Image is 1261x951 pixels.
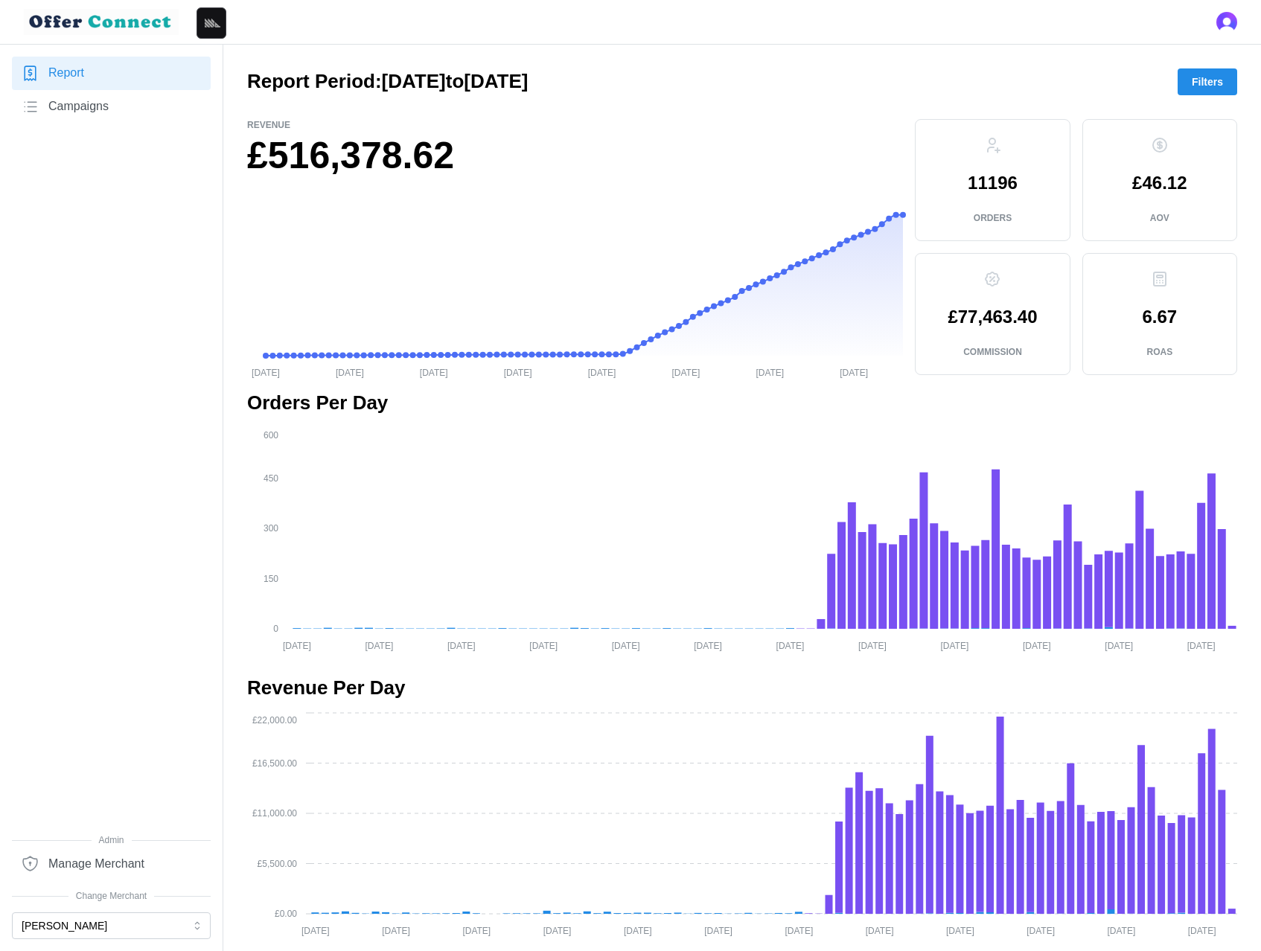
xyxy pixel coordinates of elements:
[704,926,732,936] tspan: [DATE]
[1023,640,1051,650] tspan: [DATE]
[273,624,278,634] tspan: 0
[840,367,868,377] tspan: [DATE]
[948,308,1037,326] p: £77,463.40
[252,367,280,377] tspan: [DATE]
[588,367,616,377] tspan: [DATE]
[974,212,1012,225] p: Orders
[1216,12,1237,33] button: Open user button
[858,640,887,650] tspan: [DATE]
[447,640,476,650] tspan: [DATE]
[247,119,903,132] p: Revenue
[504,367,532,377] tspan: [DATE]
[12,833,211,848] span: Admin
[756,367,784,377] tspan: [DATE]
[1107,926,1135,936] tspan: [DATE]
[1146,346,1172,359] p: ROAS
[12,847,211,880] a: Manage Merchant
[946,926,974,936] tspan: [DATE]
[1150,212,1169,225] p: AOV
[264,473,278,484] tspan: 450
[624,926,652,936] tspan: [DATE]
[252,758,297,769] tspan: £16,500.00
[1188,926,1216,936] tspan: [DATE]
[866,926,894,936] tspan: [DATE]
[462,926,491,936] tspan: [DATE]
[247,68,528,95] h2: Report Period: [DATE] to [DATE]
[785,926,813,936] tspan: [DATE]
[12,90,211,124] a: Campaigns
[1216,12,1237,33] img: 's logo
[283,640,311,650] tspan: [DATE]
[275,909,297,919] tspan: £0.00
[1178,68,1237,95] button: Filters
[1192,69,1223,95] span: Filters
[247,132,903,180] h1: £516,378.62
[968,174,1018,192] p: 11196
[382,926,410,936] tspan: [DATE]
[963,346,1022,359] p: Commission
[1132,174,1187,192] p: £46.12
[48,64,84,83] span: Report
[1142,308,1177,326] p: 6.67
[48,97,109,116] span: Campaigns
[301,926,330,936] tspan: [DATE]
[1105,640,1133,650] tspan: [DATE]
[543,926,572,936] tspan: [DATE]
[694,640,722,650] tspan: [DATE]
[48,855,144,874] span: Manage Merchant
[365,640,393,650] tspan: [DATE]
[252,808,297,819] tspan: £11,000.00
[1187,640,1216,650] tspan: [DATE]
[12,912,211,939] button: [PERSON_NAME]
[336,367,364,377] tspan: [DATE]
[264,523,278,534] tspan: 300
[940,640,968,650] tspan: [DATE]
[1027,926,1055,936] tspan: [DATE]
[612,640,640,650] tspan: [DATE]
[12,889,211,903] span: Change Merchant
[776,640,805,650] tspan: [DATE]
[24,9,179,35] img: loyalBe Logo
[529,640,558,650] tspan: [DATE]
[252,715,297,726] tspan: £22,000.00
[264,429,278,440] tspan: 600
[672,367,700,377] tspan: [DATE]
[264,574,278,584] tspan: 150
[258,859,298,869] tspan: £5,500.00
[247,390,1237,416] h2: Orders Per Day
[420,367,448,377] tspan: [DATE]
[247,675,1237,701] h2: Revenue Per Day
[12,57,211,90] a: Report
